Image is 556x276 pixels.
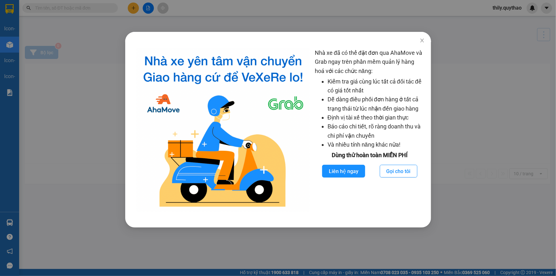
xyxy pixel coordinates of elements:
li: Dễ dàng điều phối đơn hàng ở tất cả trạng thái từ lúc nhận đến giao hàng [327,95,424,113]
li: Báo cáo chi tiết, rõ ràng doanh thu và chi phí vận chuyển [327,122,424,140]
span: close [419,38,424,43]
button: Close [413,32,431,50]
img: logo [137,48,310,212]
button: Liên hệ ngay [322,165,365,178]
div: Nhà xe đã có thể đặt đơn qua AhaMove và Grab ngay trên phần mềm quản lý hàng hoá với các chức năng: [314,48,424,212]
li: Kiểm tra giá cùng lúc tất cả đối tác để có giá tốt nhất [327,77,424,95]
li: Và nhiều tính năng khác nữa! [327,140,424,149]
li: Định vị tài xế theo thời gian thực [327,113,424,122]
button: Gọi cho tôi [379,165,417,178]
div: Dùng thử hoàn toàn MIỄN PHÍ [314,151,424,160]
span: Gọi cho tôi [386,167,410,175]
span: Liên hệ ngay [329,167,358,175]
